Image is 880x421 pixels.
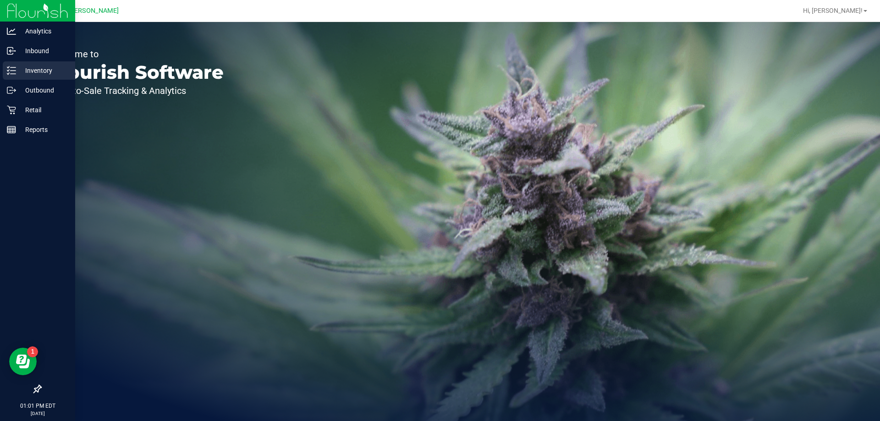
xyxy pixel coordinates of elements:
[27,346,38,357] iframe: Resource center unread badge
[4,410,71,417] p: [DATE]
[9,348,37,375] iframe: Resource center
[7,46,16,55] inline-svg: Inbound
[7,86,16,95] inline-svg: Outbound
[49,49,224,59] p: Welcome to
[16,104,71,115] p: Retail
[16,124,71,135] p: Reports
[7,66,16,75] inline-svg: Inventory
[7,105,16,115] inline-svg: Retail
[4,402,71,410] p: 01:01 PM EDT
[16,45,71,56] p: Inbound
[7,125,16,134] inline-svg: Reports
[7,27,16,36] inline-svg: Analytics
[16,26,71,37] p: Analytics
[16,65,71,76] p: Inventory
[49,86,224,95] p: Seed-to-Sale Tracking & Analytics
[16,85,71,96] p: Outbound
[49,63,224,82] p: Flourish Software
[68,7,119,15] span: [PERSON_NAME]
[803,7,863,14] span: Hi, [PERSON_NAME]!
